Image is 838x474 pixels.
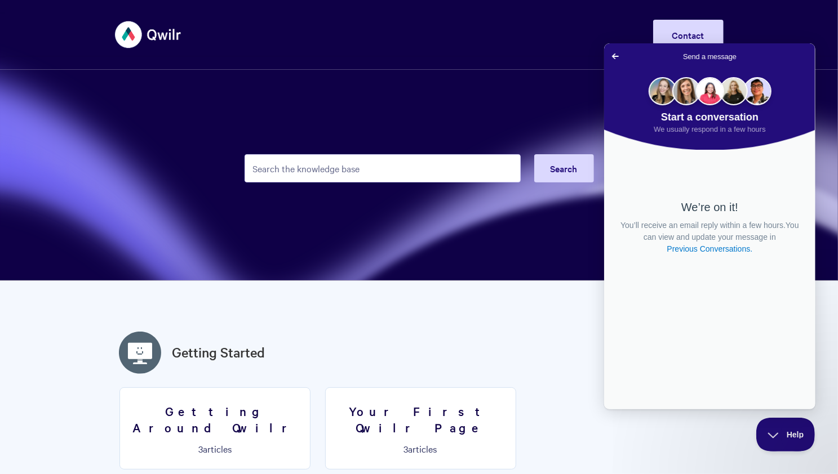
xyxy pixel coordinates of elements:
input: Search the knowledge base [245,154,521,182]
a: Getting Around Qwilr 3articles [119,387,311,469]
p: articles [127,444,303,454]
button: Search [534,154,594,182]
h3: Your First Qwilr Page [332,403,509,435]
span: 3 [198,442,203,455]
h3: Getting Around Qwilr [127,403,303,435]
a: Contact [653,20,724,50]
span: You’ll receive an email reply within a few hours. You can view and update your message in [16,177,194,210]
a: Getting Started [172,342,265,363]
span: Go back [5,6,18,20]
iframe: Help Scout Beacon - Close [756,418,815,451]
p: articles [332,444,509,454]
span: Start a conversation [57,68,154,79]
iframe: Help Scout Beacon - Live Chat, Contact Form, and Knowledge Base [604,43,815,409]
a: Your First Qwilr Page 3articles [325,387,516,469]
span: Search [551,162,578,175]
img: Qwilr Help Center [115,14,182,56]
a: Previous Conversations. [62,200,150,212]
div: We’re on it! [15,157,197,171]
span: 3 [404,442,409,455]
span: We usually respond in a few hours [50,82,161,90]
span: Send a message [79,8,132,19]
